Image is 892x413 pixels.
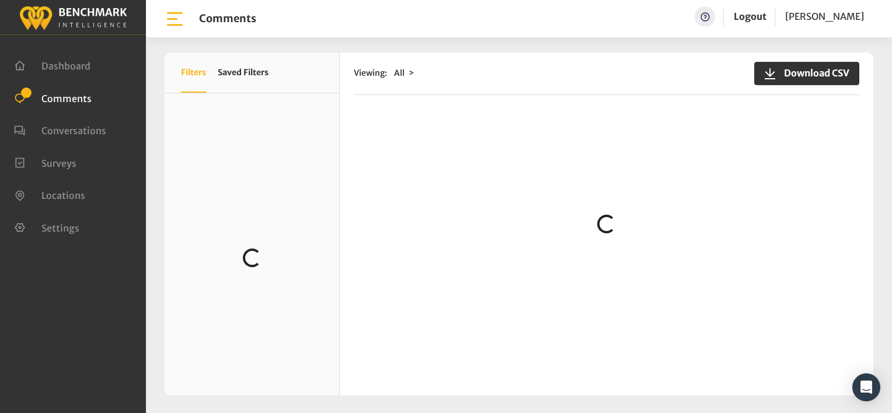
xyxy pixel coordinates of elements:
[41,60,90,72] span: Dashboard
[14,221,79,233] a: Settings
[181,52,206,93] button: Filters
[14,188,85,200] a: Locations
[14,59,90,71] a: Dashboard
[41,157,76,169] span: Surveys
[734,6,766,27] a: Logout
[354,67,387,79] span: Viewing:
[734,10,766,22] a: Logout
[785,6,864,27] a: [PERSON_NAME]
[41,125,106,136] span: Conversations
[785,10,864,22] span: [PERSON_NAME]
[19,3,127,32] img: benchmark
[41,222,79,233] span: Settings
[199,12,256,25] h1: Comments
[218,52,269,93] button: Saved Filters
[14,156,76,168] a: Surveys
[394,68,405,78] span: All
[852,373,880,401] div: Open Intercom Messenger
[41,190,85,201] span: Locations
[165,9,185,29] img: bar
[14,92,92,103] a: Comments
[777,66,849,80] span: Download CSV
[41,92,92,104] span: Comments
[754,62,859,85] button: Download CSV
[14,124,106,135] a: Conversations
